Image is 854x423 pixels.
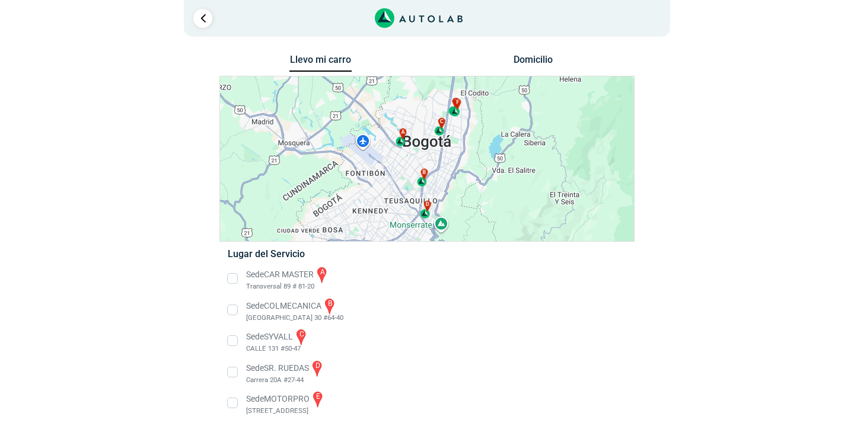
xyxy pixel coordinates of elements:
[502,54,565,71] button: Domicilio
[289,54,352,72] button: Llevo mi carro
[375,12,463,23] a: Link al sitio de autolab
[422,169,426,177] span: b
[456,98,459,107] span: f
[401,129,404,137] span: a
[193,9,212,28] a: Ir al paso anterior
[426,201,429,209] span: d
[440,118,444,126] span: c
[455,98,458,106] span: e
[228,248,626,259] h5: Lugar del Servicio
